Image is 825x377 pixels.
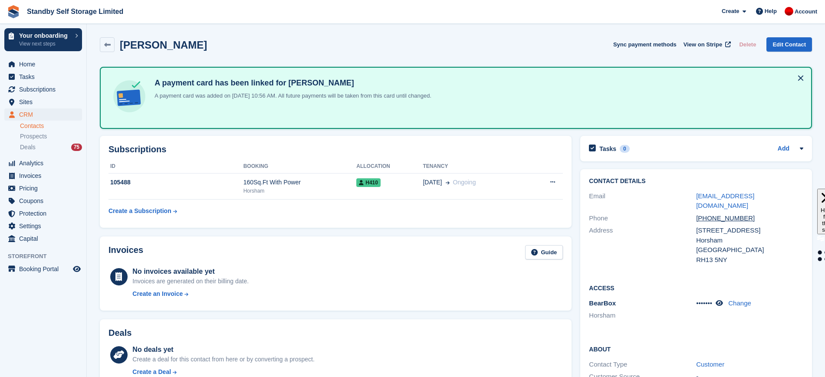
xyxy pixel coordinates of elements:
[108,160,243,174] th: ID
[696,299,712,307] span: •••••••
[589,360,696,370] div: Contact Type
[589,344,803,353] h2: About
[4,96,82,108] a: menu
[151,92,431,100] p: A payment card was added on [DATE] 10:56 AM. All future payments will be taken from this card unt...
[785,7,793,16] img: Aaron Winter
[20,122,82,130] a: Contacts
[19,58,71,70] span: Home
[108,328,131,338] h2: Deals
[132,355,314,364] div: Create a deal for this contact from here or by converting a prospect.
[132,289,183,298] div: Create an Invoice
[589,226,696,265] div: Address
[132,367,171,377] div: Create a Deal
[696,361,724,368] a: Customer
[19,33,71,39] p: Your onboarding
[4,83,82,95] a: menu
[766,37,812,52] a: Edit Contact
[19,220,71,232] span: Settings
[696,245,803,255] div: [GEOGRAPHIC_DATA]
[108,203,177,219] a: Create a Subscription
[4,58,82,70] a: menu
[72,264,82,274] a: Preview store
[19,263,71,275] span: Booking Portal
[4,207,82,220] a: menu
[696,226,803,236] div: [STREET_ADDRESS]
[795,7,817,16] span: Account
[19,182,71,194] span: Pricing
[108,178,243,187] div: 105488
[4,195,82,207] a: menu
[19,83,71,95] span: Subscriptions
[4,182,82,194] a: menu
[19,40,71,48] p: View next steps
[4,108,82,121] a: menu
[4,170,82,182] a: menu
[356,178,381,187] span: H410
[696,192,754,210] a: [EMAIL_ADDRESS][DOMAIN_NAME]
[20,143,36,151] span: Deals
[132,277,249,286] div: Invoices are generated on their billing date.
[132,367,314,377] a: Create a Deal
[23,4,127,19] a: Standby Self Storage Limited
[589,311,696,321] li: Horsham
[243,187,357,195] div: Horsham
[525,245,563,259] a: Guide
[132,266,249,277] div: No invoices available yet
[589,299,616,307] span: BearBox
[19,157,71,169] span: Analytics
[356,160,423,174] th: Allocation
[680,37,733,52] a: View on Stripe
[453,179,476,186] span: Ongoing
[19,96,71,108] span: Sites
[620,145,630,153] div: 0
[728,299,751,307] a: Change
[20,132,47,141] span: Prospects
[589,283,803,292] h2: Access
[108,207,171,216] div: Create a Subscription
[765,7,777,16] span: Help
[4,71,82,83] a: menu
[722,7,739,16] span: Create
[599,145,616,153] h2: Tasks
[684,40,722,49] span: View on Stripe
[4,233,82,245] a: menu
[19,207,71,220] span: Protection
[151,78,431,88] h4: A payment card has been linked for [PERSON_NAME]
[19,71,71,83] span: Tasks
[696,255,803,265] div: RH13 5NY
[589,191,696,211] div: Email
[20,132,82,141] a: Prospects
[589,213,696,223] div: Phone
[132,289,249,298] a: Create an Invoice
[736,37,759,52] button: Delete
[696,236,803,246] div: Horsham
[7,5,20,18] img: stora-icon-8386f47178a22dfd0bd8f6a31ec36ba5ce8667c1dd55bd0f319d3a0aa187defe.svg
[4,220,82,232] a: menu
[19,233,71,245] span: Capital
[423,178,442,187] span: [DATE]
[243,160,357,174] th: Booking
[4,28,82,51] a: Your onboarding View next steps
[132,344,314,355] div: No deals yet
[243,178,357,187] div: 160Sq.Ft With Power
[4,263,82,275] a: menu
[423,160,527,174] th: Tenancy
[778,144,789,154] a: Add
[108,144,563,154] h2: Subscriptions
[19,170,71,182] span: Invoices
[4,157,82,169] a: menu
[71,144,82,151] div: 75
[120,39,207,51] h2: [PERSON_NAME]
[19,195,71,207] span: Coupons
[19,108,71,121] span: CRM
[589,178,803,185] h2: Contact Details
[696,214,762,222] a: [PHONE_NUMBER]
[111,78,148,115] img: card-linked-ebf98d0992dc2aeb22e95c0e3c79077019eb2392cfd83c6a337811c24bc77127.svg
[613,37,677,52] button: Sync payment methods
[108,245,143,259] h2: Invoices
[20,143,82,152] a: Deals 75
[8,252,86,261] span: Storefront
